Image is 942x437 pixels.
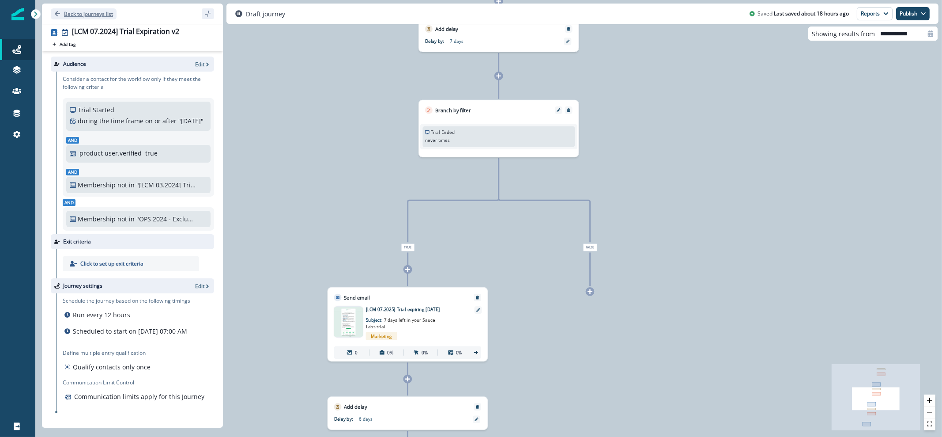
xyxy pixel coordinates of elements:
[136,214,196,224] p: "OPS 2024 - Exclusion List"
[195,282,211,290] button: Edit
[334,416,359,422] p: Delay by:
[408,158,499,242] g: Edge from 56e4c144-1279-4a14-bcc1-7ab7c4d45a85 to node-edge-label18888554-cf3f-4642-b82e-303e9ec5...
[924,418,935,430] button: fit view
[924,395,935,407] button: zoom in
[774,10,849,18] p: Last saved about 18 hours ago
[117,214,135,224] p: not in
[530,243,650,251] div: False
[136,180,196,190] p: "[LCM 03.2024] Trial Expiration Notice"
[73,310,130,319] p: Run every 12 hours
[334,307,363,337] img: email asset unavailable
[366,317,435,329] span: 7 days left in your Sauce Labs trial
[896,7,930,20] button: Publish
[202,8,214,19] button: sidebar collapse toggle
[435,25,458,33] p: Add delay
[246,9,285,19] p: Draft journey
[456,349,462,356] p: 0%
[425,38,450,44] p: Delay by:
[51,41,77,48] button: Add tag
[564,108,574,112] button: Remove
[425,137,437,143] p: never
[79,148,142,158] p: product user.verified
[63,199,75,206] span: And
[63,282,102,290] p: Journey settings
[64,10,113,18] p: Back to journeys list
[74,392,204,401] p: Communication limits apply for this Journey
[472,405,482,409] button: Remove
[857,7,893,20] button: Reports
[418,19,579,52] div: Add delayRemoveDelay by:7 days
[359,416,437,422] p: 6 days
[145,116,177,125] p: on or after
[435,106,471,114] p: Branch by filter
[564,27,574,31] button: Remove
[195,61,204,68] p: Edit
[401,243,414,251] span: True
[924,407,935,418] button: zoom out
[499,158,590,242] g: Edge from 56e4c144-1279-4a14-bcc1-7ab7c4d45a85 to node-edge-label2eea64e1-b915-4c55-8322-3cc5927a...
[438,137,450,143] p: times
[78,214,116,224] p: Membership
[348,243,467,251] div: True
[78,116,143,125] p: during the time frame
[66,169,79,175] span: And
[63,297,190,305] p: Schedule the journey based on the following timings
[63,349,152,357] p: Define multiple entry qualification
[145,148,158,158] p: true
[73,362,151,372] p: Qualify contacts only once
[63,379,214,387] p: Communication Limit Control
[11,8,24,20] img: Inflection
[388,349,394,356] p: 0%
[366,306,466,313] p: [LCM 07.2025] Trial expiring [DATE]
[757,10,772,18] p: Saved
[328,287,488,361] div: Send emailRemoveemail asset unavailable[LCM 07.2025] Trial expiring [DATE]Subject: 7 days left in...
[63,60,86,68] p: Audience
[78,180,116,190] p: Membership
[178,116,203,125] p: " [DATE] "
[60,42,75,47] p: Add tag
[472,295,482,300] button: Remove
[63,75,214,91] p: Consider a contact for the workflow only if they meet the following criteria
[51,8,117,19] button: Go back
[195,282,204,290] p: Edit
[554,108,564,112] button: Edit
[344,294,370,301] p: Send email
[422,349,428,356] p: 0%
[72,27,179,37] div: [LCM 07.2024] Trial Expiration v2
[583,243,597,251] span: False
[78,105,114,114] p: Trial Started
[418,100,579,157] div: Branch by filterEditRemoveTrial Endednevertimes
[344,403,367,410] p: Add delay
[117,180,135,190] p: not in
[812,29,875,38] p: Showing results from
[66,137,79,144] span: And
[80,260,143,268] p: Click to set up exit criteria
[366,313,444,330] p: Subject:
[73,327,187,336] p: Scheduled to start on [DATE] 07:00 AM
[431,129,455,136] p: Trial Ended
[450,38,528,44] p: 7 days
[366,332,397,340] span: Marketing
[355,349,358,356] p: 0
[195,61,211,68] button: Edit
[63,238,91,246] p: Exit criteria
[328,396,488,430] div: Add delayRemoveDelay by:6 days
